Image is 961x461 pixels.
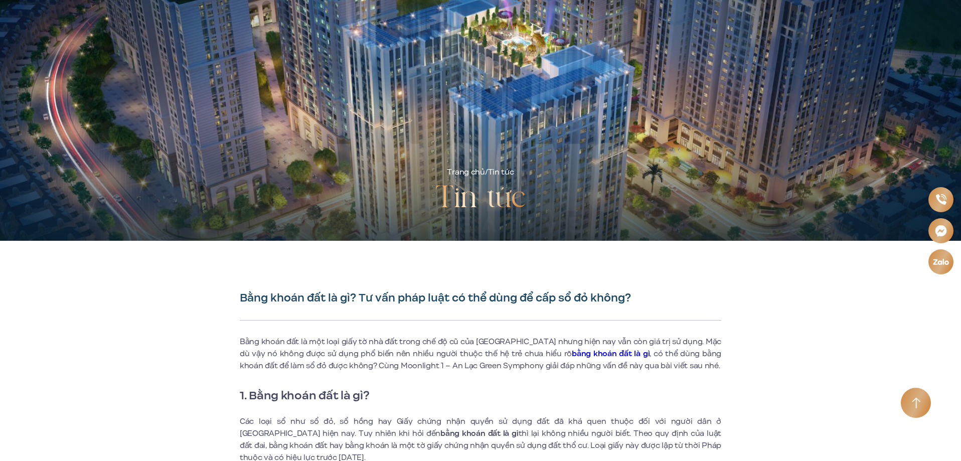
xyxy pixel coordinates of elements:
[240,291,721,305] h1: Bằng khoán đất là gì? Tư vấn pháp luật có thể dùng để cấp sổ đỏ không?
[440,428,518,439] strong: bằng khoán đất là gì
[488,167,514,178] span: Tin tức
[447,167,485,178] a: Trang chủ
[934,224,947,238] img: Messenger icon
[240,387,369,404] strong: 1. Bằng khoán đất là gì?
[932,257,949,266] img: Zalo icon
[240,336,721,372] p: Bằng khoán đất là một loại giấy tờ nhà đất trong chế độ cũ của [GEOGRAPHIC_DATA] nhưng hiện nay v...
[935,193,947,205] img: Phone icon
[572,348,650,359] a: bằng khoán đất là gì
[912,397,920,409] img: Arrow icon
[435,179,526,219] h2: Tin tức
[447,167,514,179] div: /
